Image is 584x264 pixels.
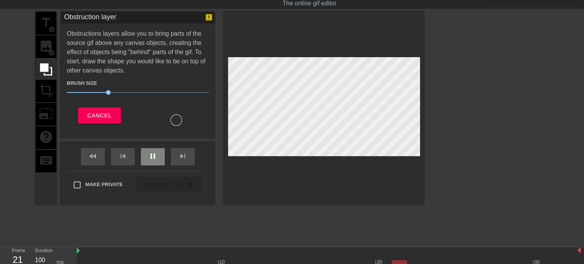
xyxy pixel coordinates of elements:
div: Obstructions layers allow you to bring parts of the source gif above any canvas objects, creating... [67,29,209,126]
label: Brush Size [67,79,97,87]
span: fast_rewind [88,152,98,161]
span: Cancel [87,111,111,120]
span: skip_previous [118,152,127,161]
span: pause [148,152,157,161]
label: Duration [35,249,53,253]
span: Make Private [85,181,123,188]
div: Obstruction layer [64,12,116,23]
img: bound-end.png [577,247,581,253]
button: Cancel [78,107,121,124]
span: skip_next [178,152,187,161]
